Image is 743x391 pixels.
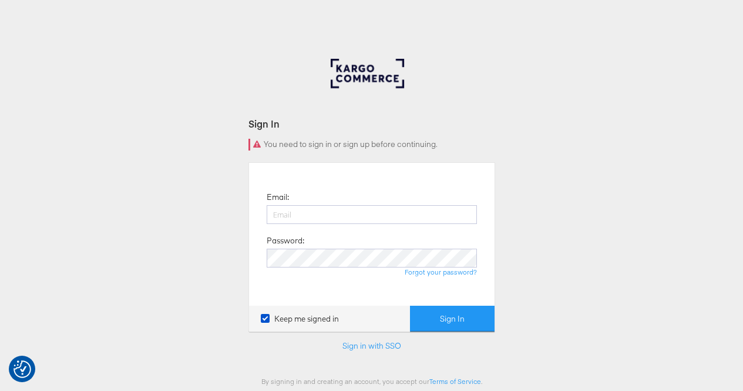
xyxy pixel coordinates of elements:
[429,377,481,386] a: Terms of Service
[261,313,339,325] label: Keep me signed in
[248,117,495,131] div: Sign In
[248,377,495,386] div: By signing in and creating an account, you accept our .
[342,340,401,351] a: Sign in with SSO
[410,306,495,332] button: Sign In
[267,205,477,224] input: Email
[248,139,495,151] div: You need to sign in or sign up before continuing.
[405,268,477,276] a: Forgot your password?
[14,360,31,378] img: Revisit consent button
[267,235,304,246] label: Password:
[14,360,31,378] button: Consent Preferences
[267,192,289,203] label: Email:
